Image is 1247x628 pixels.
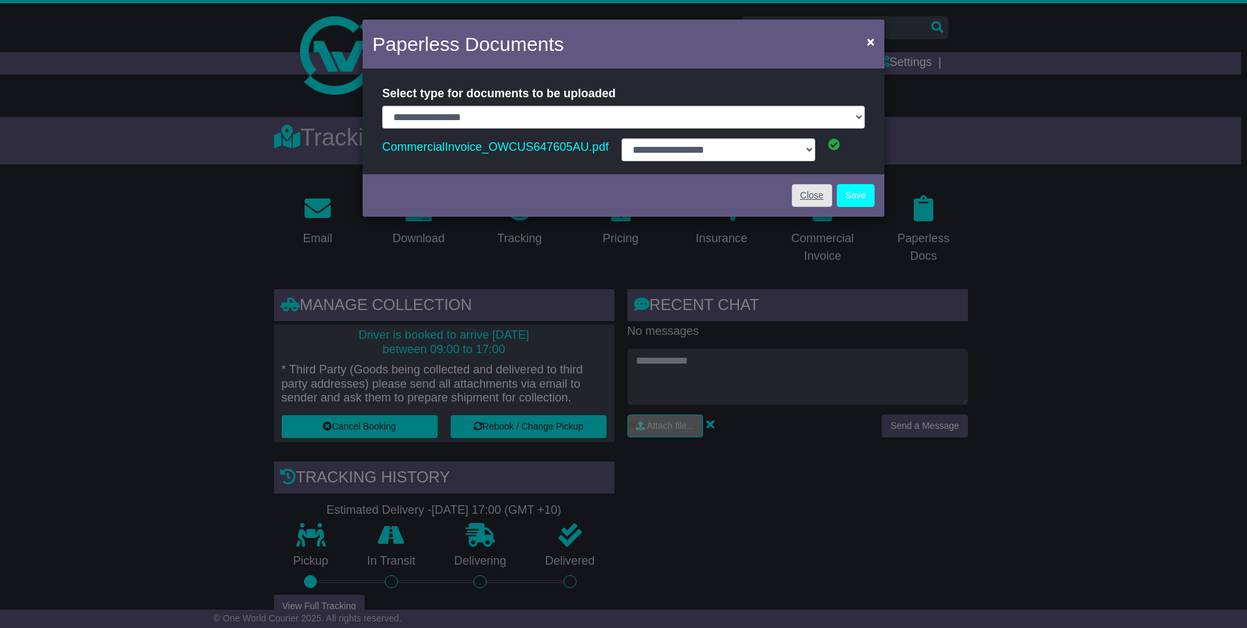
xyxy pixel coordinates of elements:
a: CommercialInvoice_OWCUS647605AU.pdf [382,137,608,157]
button: Save [837,184,875,207]
span: × [867,34,875,49]
label: Select type for documents to be uploaded [382,82,616,106]
a: Close [792,184,832,207]
button: Close [860,28,881,55]
h4: Paperless Documents [372,29,563,59]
